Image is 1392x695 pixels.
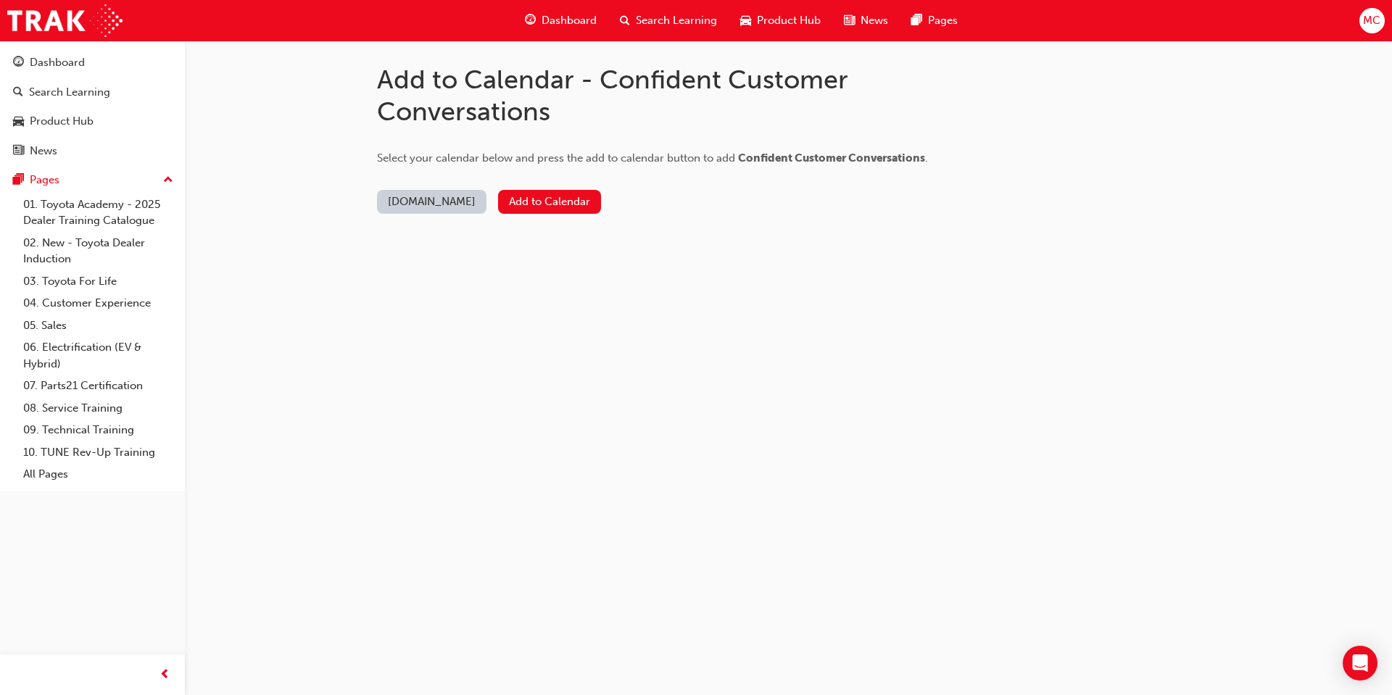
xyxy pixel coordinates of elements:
[928,12,958,29] span: Pages
[738,151,925,165] span: Confident Customer Conversations
[498,190,601,214] button: Add to Calendar
[13,145,24,158] span: news-icon
[17,232,179,270] a: 02. New - Toyota Dealer Induction
[17,375,179,397] a: 07. Parts21 Certification
[17,315,179,337] a: 05. Sales
[377,64,957,127] h1: Add to Calendar - Confident Customer Conversations
[832,6,900,36] a: news-iconNews
[30,143,57,159] div: News
[6,79,179,106] a: Search Learning
[542,12,597,29] span: Dashboard
[163,171,173,190] span: up-icon
[6,46,179,167] button: DashboardSearch LearningProduct HubNews
[7,4,123,37] img: Trak
[900,6,969,36] a: pages-iconPages
[757,12,821,29] span: Product Hub
[620,12,630,30] span: search-icon
[6,138,179,165] a: News
[30,54,85,71] div: Dashboard
[740,12,751,30] span: car-icon
[13,86,23,99] span: search-icon
[525,12,536,30] span: guage-icon
[6,167,179,193] button: Pages
[377,190,486,214] button: [DOMAIN_NAME]
[17,336,179,375] a: 06. Electrification (EV & Hybrid)
[729,6,832,36] a: car-iconProduct Hub
[1359,8,1385,33] button: MC
[636,12,717,29] span: Search Learning
[1343,646,1377,681] div: Open Intercom Messenger
[608,6,729,36] a: search-iconSearch Learning
[17,193,179,232] a: 01. Toyota Academy - 2025 Dealer Training Catalogue
[17,397,179,420] a: 08. Service Training
[30,172,59,188] div: Pages
[6,49,179,76] a: Dashboard
[13,115,24,128] span: car-icon
[159,666,170,684] span: prev-icon
[13,174,24,187] span: pages-icon
[861,12,888,29] span: News
[1363,12,1380,29] span: MC
[17,270,179,293] a: 03. Toyota For Life
[513,6,608,36] a: guage-iconDashboard
[30,113,94,130] div: Product Hub
[17,441,179,464] a: 10. TUNE Rev-Up Training
[29,84,110,101] div: Search Learning
[6,108,179,135] a: Product Hub
[911,12,922,30] span: pages-icon
[17,292,179,315] a: 04. Customer Experience
[844,12,855,30] span: news-icon
[13,57,24,70] span: guage-icon
[17,419,179,441] a: 09. Technical Training
[17,463,179,486] a: All Pages
[377,151,928,165] span: Select your calendar below and press the add to calendar button to add .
